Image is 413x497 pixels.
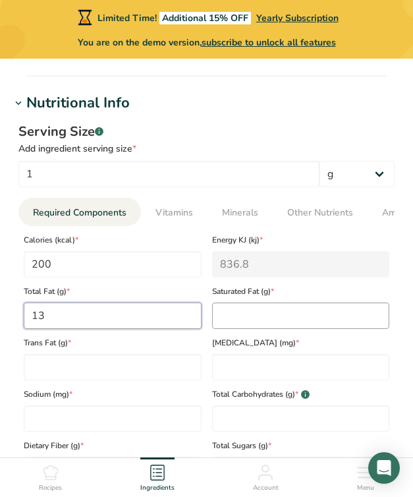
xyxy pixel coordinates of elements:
div: Serving Size [18,122,395,142]
span: Dietary Fiber (g) [24,440,202,452]
span: Menu [357,483,374,493]
span: subscribe to unlock all features [202,36,336,49]
a: Recipes [39,458,62,494]
div: Add ingredient serving size [18,142,395,156]
input: Type your serving size here [18,161,319,187]
a: Ingredients [140,458,175,494]
span: Vitamins [155,206,193,219]
span: Total Sugars (g) [212,440,390,452]
span: Trans Fat (g) [24,337,202,349]
span: Ingredients [140,483,175,493]
span: Total Carbohydrates (g) [212,388,390,400]
span: Additional 15% OFF [159,12,251,24]
span: You are on the demo version, [78,36,336,49]
span: Sodium (mg) [24,388,202,400]
span: Required Components [33,206,126,219]
a: Account [253,458,279,494]
span: Minerals [222,206,258,219]
span: Saturated Fat (g) [212,285,390,297]
div: Limited Time! [75,9,339,25]
span: Account [253,483,279,493]
div: Nutritional Info [26,92,130,114]
span: Calories (kcal) [24,234,202,246]
span: [MEDICAL_DATA] (mg) [212,337,390,349]
span: Yearly Subscription [256,12,339,24]
span: Total Fat (g) [24,285,202,297]
div: Open Intercom Messenger [368,452,400,484]
span: Other Nutrients [287,206,353,219]
span: Energy KJ (kj) [212,234,390,246]
span: Recipes [39,483,62,493]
